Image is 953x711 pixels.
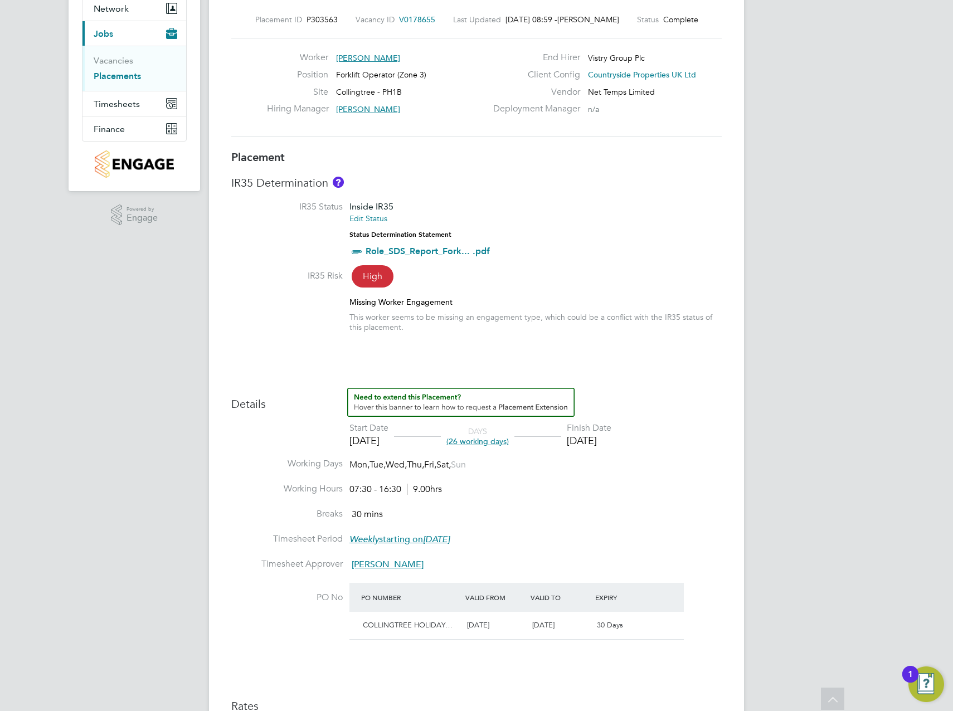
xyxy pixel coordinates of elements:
[231,458,343,470] label: Working Days
[349,422,388,434] div: Start Date
[231,388,722,411] h3: Details
[356,14,395,25] label: Vacancy ID
[255,14,302,25] label: Placement ID
[358,587,463,607] div: PO Number
[94,3,129,14] span: Network
[347,388,575,417] button: How to extend a Placement?
[663,14,698,25] span: Complete
[908,666,944,702] button: Open Resource Center, 1 new notification
[307,14,338,25] span: P303563
[352,559,424,570] span: [PERSON_NAME]
[436,459,451,470] span: Sat,
[446,436,509,446] span: (26 working days)
[336,53,400,63] span: [PERSON_NAME]
[441,426,514,446] div: DAYS
[82,91,186,116] button: Timesheets
[127,204,158,214] span: Powered by
[82,21,186,46] button: Jobs
[267,52,328,64] label: Worker
[231,201,343,213] label: IR35 Status
[487,52,580,64] label: End Hirer
[597,620,623,630] span: 30 Days
[94,55,133,66] a: Vacancies
[231,592,343,603] label: PO No
[349,459,369,470] span: Mon,
[407,459,424,470] span: Thu,
[336,70,426,80] span: Forklift Operator (Zone 3)
[592,587,658,607] div: Expiry
[127,213,158,223] span: Engage
[333,177,344,188] button: About IR35
[231,533,343,545] label: Timesheet Period
[386,459,407,470] span: Wed,
[94,99,140,109] span: Timesheets
[349,201,393,212] span: Inside IR35
[349,231,451,238] strong: Status Determination Statement
[453,14,501,25] label: Last Updated
[363,620,453,630] span: COLLINGTREE HOLIDAY…
[111,204,158,226] a: Powered byEngage
[349,534,450,545] span: starting on
[267,69,328,81] label: Position
[349,297,722,307] div: Missing Worker Engagement
[349,213,387,223] a: Edit Status
[267,86,328,98] label: Site
[588,53,645,63] span: Vistry Group Plc
[82,46,186,91] div: Jobs
[463,587,528,607] div: Valid From
[82,116,186,141] button: Finance
[231,150,285,164] b: Placement
[352,509,383,520] span: 30 mins
[231,270,343,282] label: IR35 Risk
[423,534,450,545] em: [DATE]
[588,87,655,97] span: Net Temps Limited
[588,70,696,80] span: Countryside Properties UK Ltd
[231,508,343,520] label: Breaks
[231,558,343,570] label: Timesheet Approver
[637,14,659,25] label: Status
[424,459,436,470] span: Fri,
[94,71,141,81] a: Placements
[349,534,379,545] em: Weekly
[557,14,619,25] span: [PERSON_NAME]
[231,483,343,495] label: Working Hours
[231,176,722,190] h3: IR35 Determination
[467,620,489,630] span: [DATE]
[95,150,173,178] img: countryside-properties-logo-retina.png
[336,104,400,114] span: [PERSON_NAME]
[82,150,187,178] a: Go to home page
[407,484,442,495] span: 9.00hrs
[505,14,557,25] span: [DATE] 08:59 -
[349,312,722,332] div: This worker seems to be missing an engagement type, which could be a conflict with the IR35 statu...
[349,484,442,495] div: 07:30 - 16:30
[528,587,593,607] div: Valid To
[336,87,402,97] span: Collingtree - PH1B
[352,265,393,288] span: High
[366,246,490,256] a: Role_SDS_Report_Fork... .pdf
[267,103,328,115] label: Hiring Manager
[588,104,599,114] span: n/a
[369,459,386,470] span: Tue,
[94,28,113,39] span: Jobs
[487,86,580,98] label: Vendor
[532,620,555,630] span: [DATE]
[399,14,435,25] span: V0178655
[908,674,913,689] div: 1
[487,69,580,81] label: Client Config
[451,459,466,470] span: Sun
[349,434,388,447] div: [DATE]
[487,103,580,115] label: Deployment Manager
[567,434,611,447] div: [DATE]
[94,124,125,134] span: Finance
[567,422,611,434] div: Finish Date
